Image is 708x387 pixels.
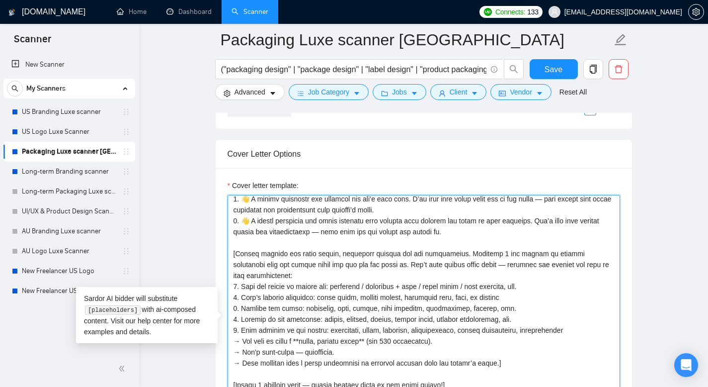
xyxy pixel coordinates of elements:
[430,84,487,100] button: userClientcaret-down
[545,63,562,76] span: Save
[608,103,620,115] button: right
[122,108,130,116] span: holder
[122,168,130,176] span: holder
[122,148,130,156] span: holder
[373,84,426,100] button: folderJobscaret-down
[688,8,704,16] a: setting
[510,87,532,97] span: Vendor
[138,317,172,325] a: help center
[22,142,116,162] a: Packaging Luxe scanner [GEOGRAPHIC_DATA]
[530,59,578,79] button: Save
[122,247,130,255] span: holder
[674,353,698,377] div: Open Intercom Messenger
[22,281,116,301] a: New Freelancer US Branding
[122,267,130,275] span: holder
[572,103,584,115] button: left
[26,79,66,98] span: My Scanners
[559,87,587,97] a: Reset All
[118,364,128,374] span: double-left
[439,90,446,97] span: user
[11,55,127,75] a: New Scanner
[76,287,218,343] div: Sardor AI bidder will substitute with ai-composed content. Visit our for more examples and details.
[22,221,116,241] a: AU Branding Luxe scanner
[232,7,268,16] a: searchScanner
[381,90,388,97] span: folder
[7,85,22,92] span: search
[22,122,116,142] a: US Logo Luxe Scanner
[504,65,523,74] span: search
[6,32,59,53] span: Scanner
[499,90,506,97] span: idcard
[609,65,628,74] span: delete
[490,84,551,100] button: idcardVendorcaret-down
[608,103,620,115] li: Next Page
[166,7,212,16] a: dashboardDashboard
[527,6,538,17] span: 133
[22,102,116,122] a: US Branding Luxe scanner
[609,59,629,79] button: delete
[122,227,130,235] span: holder
[122,128,130,136] span: holder
[551,8,558,15] span: user
[688,4,704,20] button: setting
[411,90,418,97] span: caret-down
[122,188,130,195] span: holder
[224,90,231,97] span: setting
[297,90,304,97] span: bars
[228,140,620,168] div: Cover Letter Options
[484,8,492,16] img: upwork-logo.png
[471,90,478,97] span: caret-down
[221,63,486,76] input: Search Freelance Jobs...
[215,84,285,100] button: settingAdvancedcaret-down
[353,90,360,97] span: caret-down
[3,55,135,75] li: New Scanner
[689,8,704,16] span: setting
[495,6,525,17] span: Connects:
[8,4,15,20] img: logo
[228,180,299,191] label: Cover letter template:
[308,87,349,97] span: Job Category
[3,79,135,301] li: My Scanners
[289,84,369,100] button: barsJob Categorycaret-down
[221,27,612,52] input: Scanner name...
[22,261,116,281] a: New Freelancer US Logo
[614,33,627,46] span: edit
[536,90,543,97] span: caret-down
[85,305,140,315] code: [placeholders]
[22,162,116,182] a: Long-term Branding scanner
[269,90,276,97] span: caret-down
[504,59,524,79] button: search
[491,66,497,73] span: info-circle
[117,7,147,16] a: homeHome
[572,103,584,115] li: Previous Page
[122,207,130,215] span: holder
[7,81,23,97] button: search
[583,59,603,79] button: copy
[235,87,265,97] span: Advanced
[22,241,116,261] a: AU Logo Luxe Scanner
[22,201,116,221] a: UI/UX & Product Design Scanner
[392,87,407,97] span: Jobs
[584,65,603,74] span: copy
[22,182,116,201] a: Long-term Packaging Luxe scanner
[450,87,468,97] span: Client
